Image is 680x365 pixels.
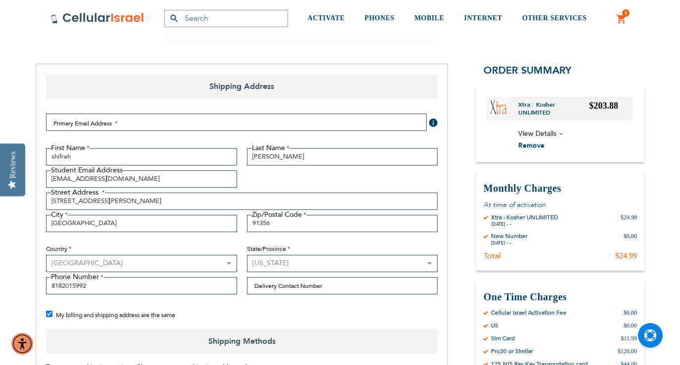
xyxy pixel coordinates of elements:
span: Remove [518,141,544,150]
span: INTERNET [464,14,502,22]
div: $0.00 [624,232,637,246]
div: US [491,322,498,329]
div: $24.99 [615,251,637,261]
span: MOBILE [414,14,444,22]
div: [DATE] - - [491,240,528,246]
div: Accessibility Menu [11,333,33,355]
div: Total [484,251,501,261]
span: PHONES [365,14,395,22]
span: Order Summary [484,64,572,77]
div: Pro30 or Similar [491,347,533,355]
div: $24.99 [621,213,637,227]
span: $203.88 [589,101,619,111]
span: Shipping Methods [46,329,437,354]
div: $11.99 [621,334,637,342]
span: OTHER SERVICES [522,14,587,22]
a: 1 [616,13,627,25]
div: Cellular Israel Activation Fee [491,309,567,317]
div: [DATE] - - [491,221,558,227]
p: At time of activation [484,200,637,209]
span: ACTIVATE [308,14,345,22]
div: Xtra : Kosher UNLIMITED [491,213,558,221]
div: Sim Card [491,334,515,342]
h3: One Time Charges [484,290,637,304]
h3: Monthly Charges [484,182,637,195]
span: Shipping Address [46,74,437,99]
a: Xtra : Kosher UNLIMITED [518,101,589,117]
div: Reviews [8,151,17,178]
input: Search [164,10,288,27]
div: New Number [491,232,528,240]
div: $120.00 [618,347,637,355]
span: View Details [518,129,556,138]
div: $0.00 [624,322,637,329]
span: 1 [624,9,628,17]
span: My billing and shipping address are the same [56,311,175,319]
div: $0.00 [624,309,637,317]
img: Xtra : Kosher UNLIMITED [490,99,507,116]
img: Cellular Israel Logo [50,12,145,24]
